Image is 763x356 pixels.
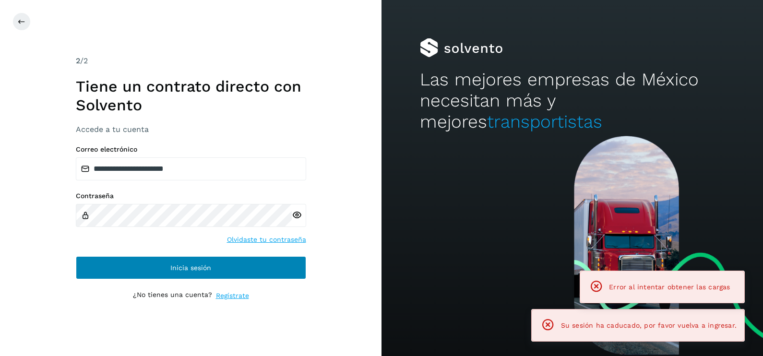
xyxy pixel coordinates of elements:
span: Error al intentar obtener las cargas [609,283,730,291]
label: Contraseña [76,192,306,200]
h2: Las mejores empresas de México necesitan más y mejores [420,69,725,133]
span: 2 [76,56,80,65]
div: /2 [76,55,306,67]
span: Su sesión ha caducado, por favor vuelva a ingresar. [561,321,737,329]
p: ¿No tienes una cuenta? [133,291,212,301]
label: Correo electrónico [76,145,306,154]
span: transportistas [487,111,602,132]
h1: Tiene un contrato directo con Solvento [76,77,306,114]
a: Olvidaste tu contraseña [227,235,306,245]
span: Inicia sesión [170,264,211,271]
a: Regístrate [216,291,249,301]
button: Inicia sesión [76,256,306,279]
h3: Accede a tu cuenta [76,125,306,134]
